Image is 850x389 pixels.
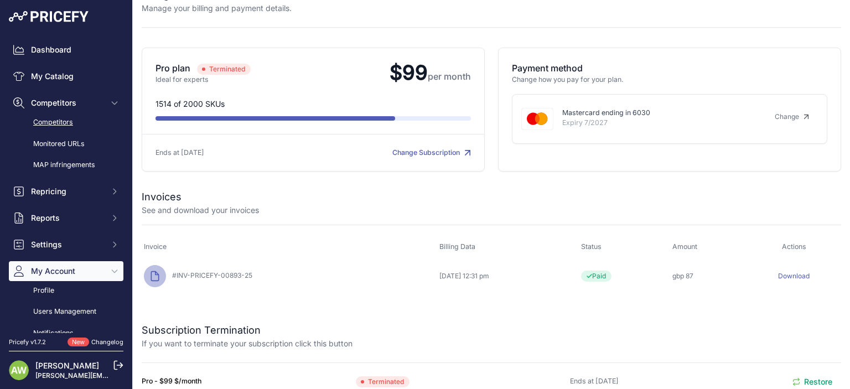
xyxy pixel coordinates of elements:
button: Repricing [9,181,123,201]
p: Ends at [DATE] [156,148,313,158]
a: Users Management [9,302,123,321]
div: gbp 87 [672,272,745,281]
p: Mastercard ending in 6030 [562,108,757,118]
img: Pricefy Logo [9,11,89,22]
div: Pricefy v1.7.2 [9,338,46,347]
p: Ends at [DATE] [570,376,784,387]
span: Invoice [144,242,167,251]
span: My Account [31,266,103,277]
a: [PERSON_NAME] [35,361,99,370]
button: Settings [9,235,123,255]
p: Change how you pay for your plan. [512,75,827,85]
span: per month [428,71,471,82]
a: [PERSON_NAME][EMAIL_ADDRESS][DOMAIN_NAME] [35,371,206,380]
button: Reports [9,208,123,228]
span: Amount [672,242,697,251]
span: Settings [31,239,103,250]
a: Competitors [9,113,123,132]
a: Monitored URLs [9,134,123,154]
span: Reports [31,212,103,224]
span: Actions [782,242,806,251]
p: If you want to terminate your subscription click this button [142,338,353,349]
span: Terminated [356,376,410,387]
a: Changelog [91,338,123,346]
a: Change [766,108,818,126]
span: Repricing [31,186,103,197]
a: Download [778,272,810,280]
a: Dashboard [9,40,123,60]
p: Pro plan [156,61,381,75]
button: Restore [784,376,841,387]
p: 1514 of 2000 SKUs [156,98,471,110]
p: Manage your billing and payment details. [142,3,292,14]
h2: Subscription Termination [142,323,353,338]
p: Payment method [512,61,827,75]
button: Competitors [9,93,123,113]
button: My Account [9,261,123,281]
div: [DATE] 12:31 pm [439,272,577,281]
span: Status [581,242,602,251]
span: #INV-PRICEFY-00893-25 [168,271,252,279]
span: Competitors [31,97,103,108]
span: Billing Data [439,242,475,251]
p: Ideal for experts [156,75,381,85]
a: Notifications [9,324,123,343]
p: See and download your invoices [142,205,259,216]
a: Profile [9,281,123,300]
span: New [68,338,89,347]
span: Terminated [197,64,251,75]
span: Paid [581,271,611,282]
a: MAP infringements [9,155,123,175]
p: Pro - $99 $/month [142,376,356,387]
span: $99 [381,60,471,85]
a: My Catalog [9,66,123,86]
p: Expiry 7/2027 [562,118,757,128]
h2: Invoices [142,189,182,205]
a: Change Subscription [392,148,471,157]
